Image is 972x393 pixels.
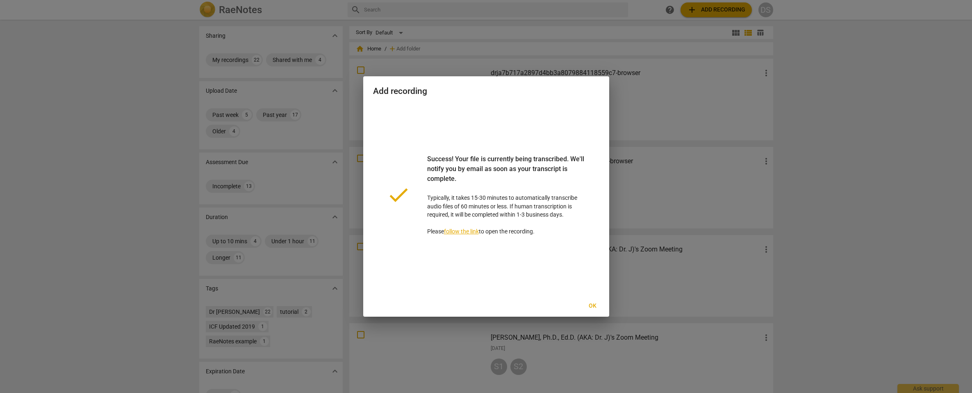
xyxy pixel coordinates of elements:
p: Typically, it takes 15-30 minutes to automatically transcribe audio files of 60 minutes or less. ... [427,154,586,236]
div: Success! Your file is currently being transcribed. We'll notify you by email as soon as your tran... [427,154,586,194]
span: done [386,183,411,207]
a: follow the link [444,228,479,235]
span: Ok [586,302,599,310]
h2: Add recording [373,86,599,96]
